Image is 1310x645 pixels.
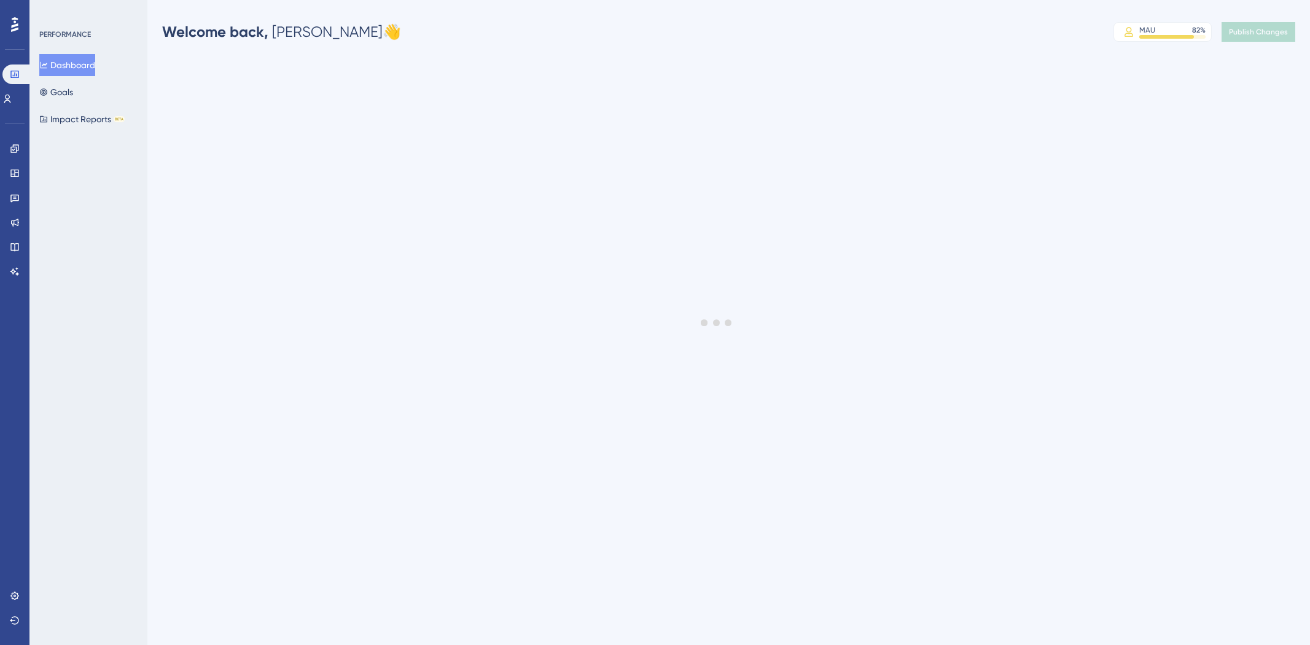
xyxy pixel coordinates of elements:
[39,54,95,76] button: Dashboard
[162,23,268,41] span: Welcome back,
[1139,25,1155,35] div: MAU
[1192,25,1206,35] div: 82 %
[162,22,401,42] div: [PERSON_NAME] 👋
[39,108,125,130] button: Impact ReportsBETA
[114,116,125,122] div: BETA
[39,29,91,39] div: PERFORMANCE
[39,81,73,103] button: Goals
[1229,27,1288,37] span: Publish Changes
[1222,22,1295,42] button: Publish Changes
